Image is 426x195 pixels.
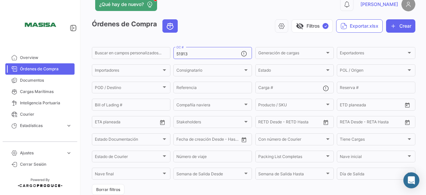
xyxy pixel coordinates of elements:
[95,138,161,143] span: Estado Documentación
[360,1,398,8] span: [PERSON_NAME]
[23,8,57,41] img: 15387c4c-e724-47f0-87bd-6411474a3e21.png
[340,52,406,56] span: Exportadores
[66,150,72,156] span: expand_more
[95,86,161,91] span: POD / Destino
[92,19,180,33] h3: Órdenes de Compra
[176,121,243,125] span: Stakeholders
[340,138,406,143] span: Tiene Cargas
[111,121,141,125] input: Hasta
[340,173,406,177] span: Día de Salida
[95,69,161,74] span: Importadores
[20,89,72,95] span: Cargas Marítimas
[163,20,177,32] button: Ocean
[356,121,386,125] input: Hasta
[275,121,305,125] input: Hasta
[20,100,72,106] span: Inteligencia Portuaria
[340,103,352,108] input: Desde
[66,123,72,129] span: expand_more
[5,75,75,86] a: Documentos
[20,150,63,156] span: Ajustes
[5,52,75,63] a: Overview
[386,19,415,33] button: Crear
[258,155,325,160] span: Packing List Completas
[258,173,325,177] span: Semana de Salida Hasta
[402,100,412,110] button: Open calendar
[20,66,72,72] span: Órdenes de Compra
[95,121,107,125] input: Desde
[340,121,352,125] input: Desde
[176,69,243,74] span: Consignatario
[356,103,386,108] input: Hasta
[340,155,406,160] span: Nave inicial
[99,1,144,8] span: ¿Qué hay de nuevo?
[95,155,161,160] span: Estado de Courier
[157,117,167,127] button: Open calendar
[95,173,161,177] span: Nave final
[176,173,243,177] span: Semana de Salida Desde
[92,184,124,195] button: Borrar filtros
[258,121,270,125] input: Desde
[20,123,63,129] span: Estadísticas
[176,103,243,108] span: Compañía naviera
[20,55,72,61] span: Overview
[258,69,325,74] span: Estado
[20,111,72,117] span: Courier
[5,63,75,75] a: Órdenes de Compra
[258,103,325,108] span: Producto / SKU
[258,52,325,56] span: Generación de cargas
[292,19,333,33] button: visibility_offFiltros✓
[336,19,383,33] button: Exportar.xlsx
[20,161,72,167] span: Cerrar Sesión
[193,138,223,143] input: Hasta
[239,135,249,145] button: Open calendar
[321,117,331,127] button: Open calendar
[403,172,419,188] div: Abrir Intercom Messenger
[402,117,412,127] button: Open calendar
[340,69,406,74] span: POL / Origen
[5,97,75,109] a: Inteligencia Portuaria
[258,138,325,143] span: Con número de Courier
[176,138,188,143] input: Desde
[5,109,75,120] a: Courier
[5,86,75,97] a: Cargas Marítimas
[20,77,72,83] span: Documentos
[322,23,328,29] span: ✓
[296,22,304,30] span: visibility_off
